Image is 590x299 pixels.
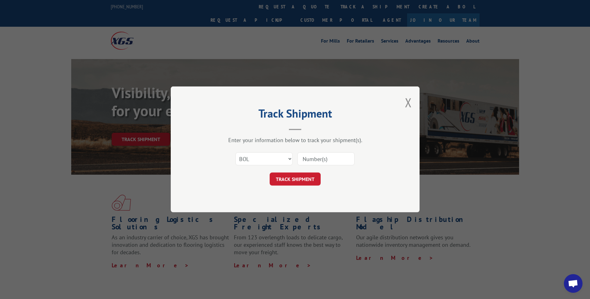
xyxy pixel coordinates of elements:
[564,274,583,293] div: Open chat
[270,173,321,186] button: TRACK SHIPMENT
[202,109,388,121] h2: Track Shipment
[297,153,355,166] input: Number(s)
[405,94,412,111] button: Close modal
[202,137,388,144] div: Enter your information below to track your shipment(s).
